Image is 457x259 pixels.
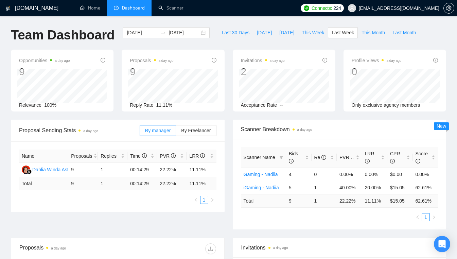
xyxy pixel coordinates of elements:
span: left [194,198,198,202]
button: Last 30 Days [218,27,253,38]
a: homeHome [80,5,100,11]
button: Last Week [328,27,358,38]
button: This Week [298,27,328,38]
input: Start date [127,29,158,36]
th: Name [19,150,68,163]
span: left [416,215,420,219]
span: filter [278,152,285,162]
img: DW [22,166,30,174]
span: By manager [145,128,171,133]
a: 1 [422,213,429,221]
span: Invitations [241,56,285,65]
span: Re [314,155,327,160]
td: 00:14:29 [127,177,157,190]
li: 1 [200,196,208,204]
span: [DATE] [257,29,272,36]
span: info-circle [101,58,105,63]
li: Next Page [208,196,216,204]
div: 9 [130,65,173,78]
span: Score [416,151,428,164]
button: [DATE] [276,27,298,38]
td: 5 [286,181,312,194]
span: 100% [44,102,56,108]
td: 9 [286,194,312,207]
li: Previous Page [414,213,422,221]
td: 62.61% [413,181,438,194]
span: CPR [390,151,400,164]
button: This Month [358,27,389,38]
time: a day ago [273,246,288,250]
span: info-circle [321,155,326,160]
span: PVR [339,155,355,160]
div: 0 [352,65,402,78]
div: Open Intercom Messenger [434,236,450,252]
span: Last 30 Days [222,29,249,36]
td: 1 [312,194,337,207]
div: Proposals [19,243,118,254]
a: Gaming - Nadiia [244,172,278,177]
span: Dashboard [122,5,145,11]
span: Profile Views [352,56,402,65]
a: 1 [200,196,208,204]
span: Acceptance Rate [241,102,277,108]
button: left [192,196,200,204]
td: 1 [312,181,337,194]
time: a day ago [297,128,312,132]
span: info-circle [142,153,147,158]
span: swap-right [160,30,166,35]
span: dashboard [114,5,119,10]
a: DWDahlia Winda Astuti [22,167,73,172]
span: Opportunities [19,56,70,65]
span: Connects: [312,4,332,12]
span: Scanner Breakdown [241,125,438,134]
span: [DATE] [279,29,294,36]
span: info-circle [365,159,370,163]
td: $0.00 [387,168,413,181]
button: download [205,243,216,254]
td: Total [241,194,286,207]
a: iGaming - Nadiia [244,185,279,190]
td: 00:14:29 [127,163,157,177]
li: Next Page [430,213,438,221]
td: 11.11% [187,163,216,177]
span: This Month [362,29,385,36]
button: setting [443,3,454,14]
li: Previous Page [192,196,200,204]
h1: Team Dashboard [11,27,115,43]
span: Reply Rate [130,102,153,108]
span: This Week [302,29,324,36]
time: a day ago [55,59,70,63]
span: Relevance [19,102,41,108]
span: -- [280,102,283,108]
span: to [160,30,166,35]
button: Last Month [389,27,420,38]
button: right [430,213,438,221]
span: right [432,215,436,219]
td: 0.00% [362,168,388,181]
span: info-circle [212,58,216,63]
div: 9 [19,65,70,78]
th: Proposals [68,150,98,163]
span: info-circle [200,153,205,158]
span: info-circle [289,159,294,163]
time: a day ago [386,59,401,63]
span: 11.11% [156,102,172,108]
button: left [414,213,422,221]
td: 62.61 % [413,194,438,207]
span: Time [130,153,146,159]
span: filter [279,155,283,159]
a: searchScanner [158,5,183,11]
button: [DATE] [253,27,276,38]
td: Total [19,177,68,190]
td: 20.00% [362,181,388,194]
time: a day ago [159,59,174,63]
span: Last Month [392,29,416,36]
div: 2 [241,65,285,78]
input: End date [169,29,199,36]
span: info-circle [322,58,327,63]
span: user [350,6,354,11]
time: a day ago [83,129,98,133]
span: Bids [289,151,298,164]
span: Invitations [241,243,438,252]
span: Proposals [130,56,173,65]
